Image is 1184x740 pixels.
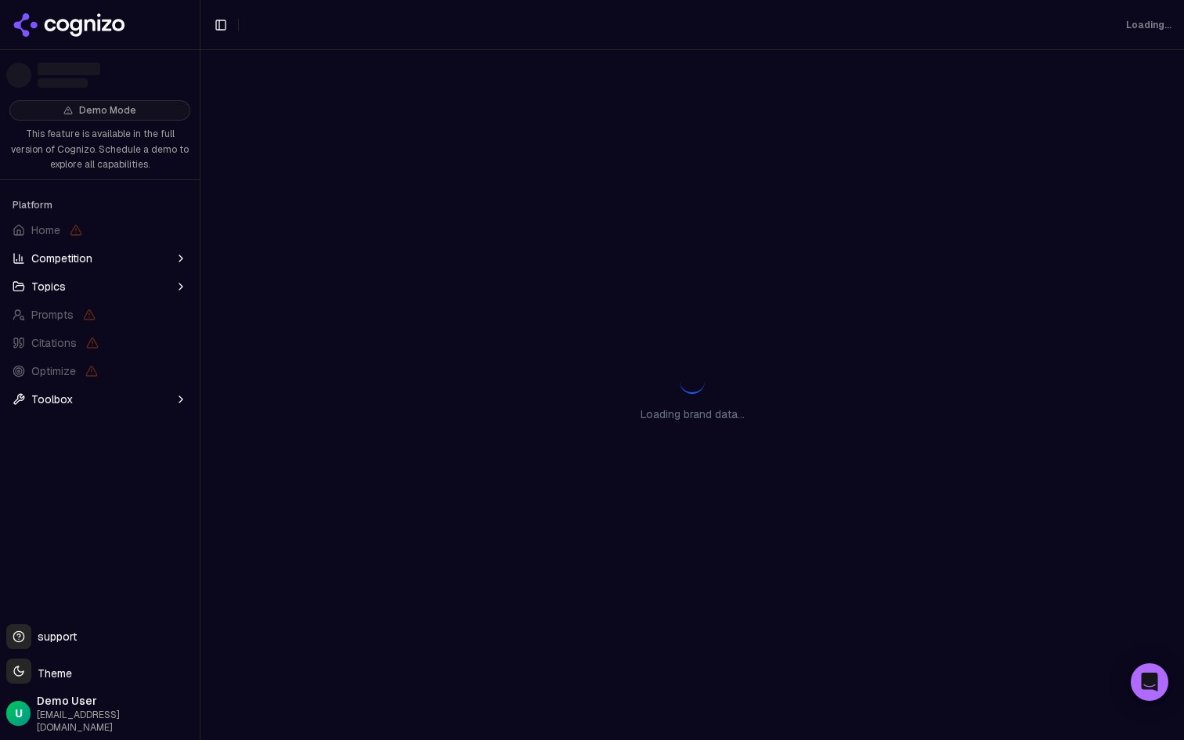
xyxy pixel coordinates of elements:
[6,193,193,218] div: Platform
[37,709,193,734] span: [EMAIL_ADDRESS][DOMAIN_NAME]
[1126,19,1171,31] div: Loading...
[31,279,66,294] span: Topics
[31,335,77,351] span: Citations
[31,307,74,323] span: Prompts
[37,693,193,709] span: Demo User
[31,251,92,266] span: Competition
[15,706,23,721] span: U
[1131,663,1168,701] div: Open Intercom Messenger
[31,629,77,644] span: support
[79,104,136,117] span: Demo Mode
[6,246,193,271] button: Competition
[31,666,72,680] span: Theme
[9,127,190,173] p: This feature is available in the full version of Cognizo. Schedule a demo to explore all capabili...
[31,222,60,238] span: Home
[31,392,73,407] span: Toolbox
[6,387,193,412] button: Toolbox
[641,406,745,422] p: Loading brand data...
[6,274,193,299] button: Topics
[31,363,76,379] span: Optimize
